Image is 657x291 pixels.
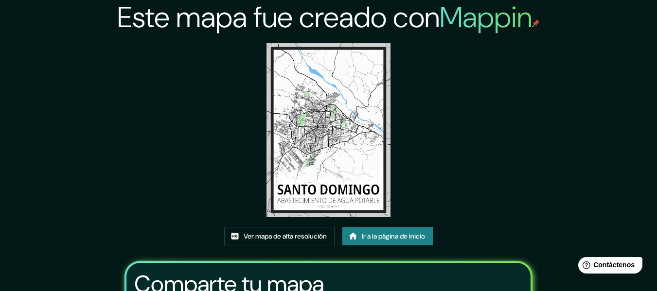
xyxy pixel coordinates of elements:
[342,227,433,245] a: Ir a la página de inicio
[266,43,390,217] img: created-map
[244,232,327,241] font: Ver mapa de alta resolución
[362,232,425,241] font: Ir a la página de inicio
[532,19,540,27] img: pin de mapeo
[570,253,646,280] iframe: Lanzador de widgets de ayuda
[224,227,335,245] a: Ver mapa de alta resolución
